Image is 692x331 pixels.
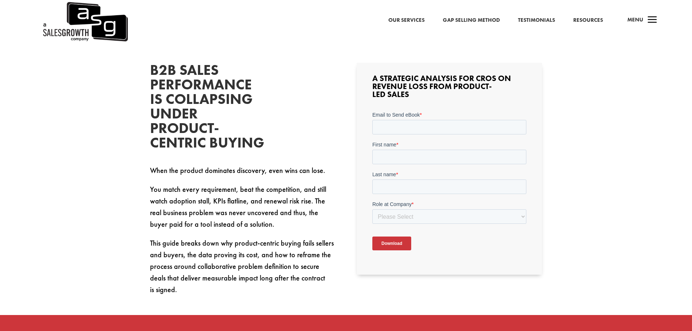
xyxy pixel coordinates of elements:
a: Gap Selling Method [443,16,500,25]
span: a [645,13,660,28]
iframe: Form 0 [372,111,526,263]
a: Our Services [388,16,425,25]
p: This guide breaks down why product-centric buying fails sellers and buyers, the data proving its ... [150,237,335,295]
p: You match every requirement, beat the competition, and still watch adoption stall, KPIs flatline,... [150,183,335,237]
p: When the product dominates discovery, even wins can lose. [150,165,335,183]
h2: B2B Sales Performance Is Collapsing Under Product-Centric Buying [150,63,259,154]
h3: A Strategic Analysis for CROs on Revenue Loss from Product-Led Sales [372,74,526,102]
span: Menu [627,16,643,23]
a: Testimonials [518,16,555,25]
a: Resources [573,16,603,25]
